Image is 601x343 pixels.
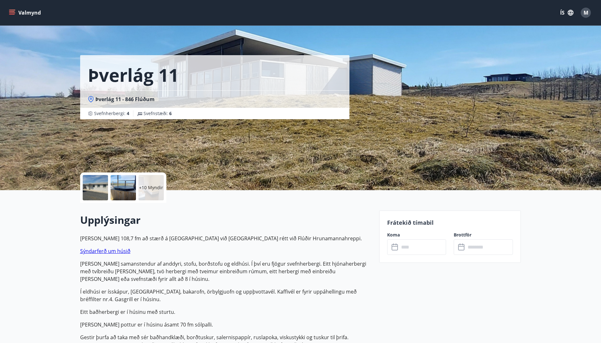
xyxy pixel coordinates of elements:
[454,232,513,238] label: Brottför
[584,9,588,16] span: M
[169,110,172,116] span: 6
[144,110,172,117] span: Svefnstæði :
[80,288,372,303] p: Í eldhúsi er ísskápur, [GEOGRAPHIC_DATA], bakarofn, örbylgjuofn og uppþvottavél. Kaffivél er fyri...
[80,213,372,227] h2: Upplýsingar
[94,110,129,117] span: Svefnherbergi :
[95,96,155,103] span: Þverlág 11 - 846 Flúðum
[80,321,372,328] p: [PERSON_NAME] pottur er í húsinu ásamt 70 fm sólpalli.
[88,63,179,87] h1: Þverlág 11
[578,5,593,20] button: M
[127,110,129,116] span: 4
[557,7,577,18] button: ÍS
[387,218,513,227] p: Frátekið tímabil
[80,235,372,242] p: [PERSON_NAME] 108,7 fm að stærð á [GEOGRAPHIC_DATA] við [GEOGRAPHIC_DATA] rétt við Flúðir Hrunama...
[387,232,446,238] label: Koma
[80,248,131,255] a: Sýndarferð um húsið
[80,260,372,283] p: [PERSON_NAME] samanstendur af anddyri, stofu, borðstofu og eldhúsi. Í því eru fjögur svefnherberg...
[139,184,163,191] p: +10 Myndir
[8,7,43,18] button: menu
[80,308,372,316] p: Eitt baðherbergi er í húsinu með sturtu.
